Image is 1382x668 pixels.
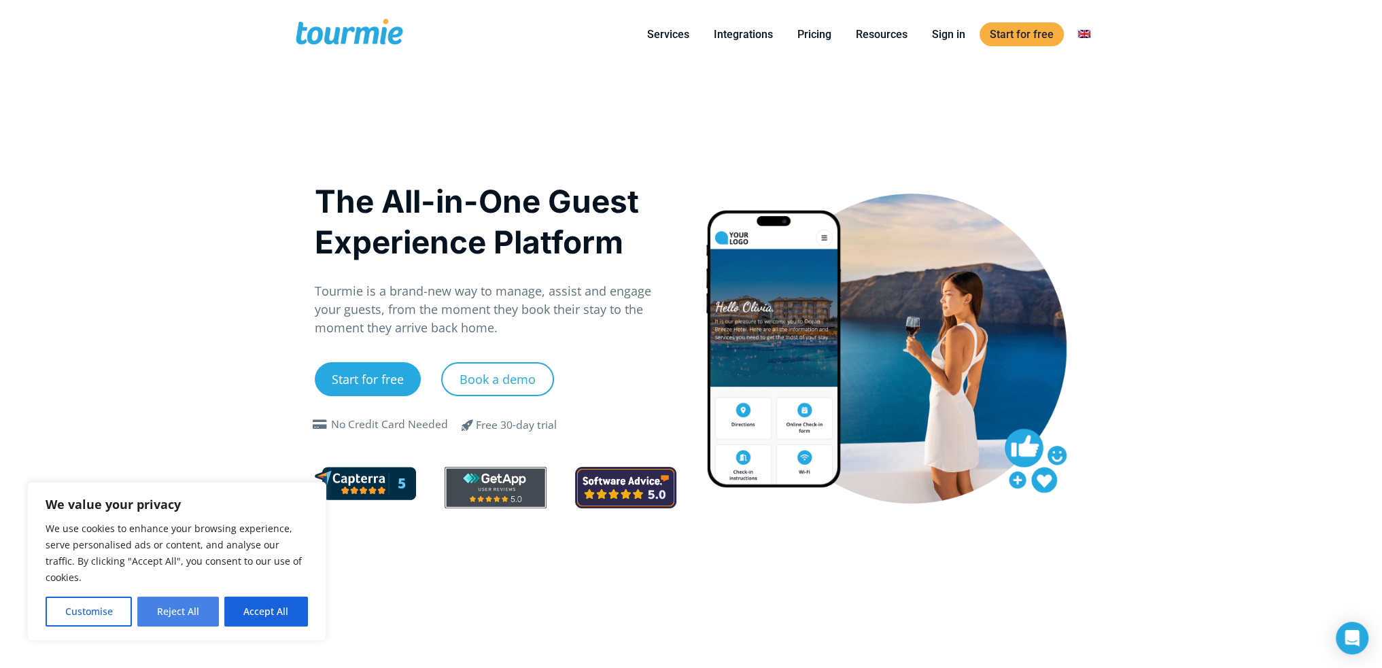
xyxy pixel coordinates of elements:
a: Resources [846,26,918,43]
p: We value your privacy [46,496,308,512]
button: Accept All [224,597,308,627]
div: No Credit Card Needed [331,417,448,433]
button: Reject All [137,597,218,627]
div: Free 30-day trial [476,417,557,434]
a: Start for free [980,22,1064,46]
span:  [309,419,331,430]
h1: The All-in-One Guest Experience Platform [315,181,677,262]
a: Pricing [787,26,842,43]
p: Tourmie is a brand-new way to manage, assist and engage your guests, from the moment they book th... [315,282,677,337]
a: Start for free [315,362,421,396]
button: Customise [46,597,132,627]
p: We use cookies to enhance your browsing experience, serve personalised ads or content, and analys... [46,521,308,586]
span:  [451,417,484,433]
a: Switch to [1068,26,1101,43]
a: Sign in [922,26,975,43]
a: Book a demo [441,362,554,396]
a: Integrations [704,26,783,43]
div: Open Intercom Messenger [1336,622,1368,654]
a: Services [637,26,699,43]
